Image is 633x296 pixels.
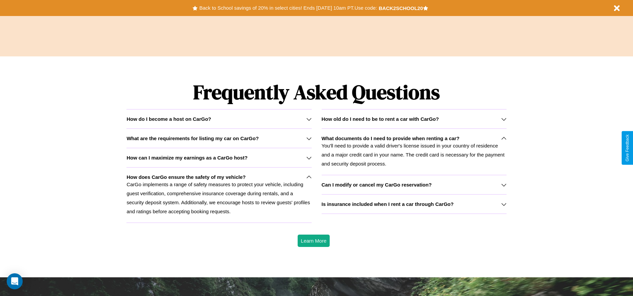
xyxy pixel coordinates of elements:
b: BACK2SCHOOL20 [379,5,423,11]
h3: What documents do I need to provide when renting a car? [322,135,459,141]
h1: Frequently Asked Questions [126,75,506,109]
div: Give Feedback [625,134,630,162]
h3: How do I become a host on CarGo? [126,116,211,122]
h3: Can I modify or cancel my CarGo reservation? [322,182,432,188]
p: CarGo implements a range of safety measures to protect your vehicle, including guest verification... [126,180,311,216]
h3: How old do I need to be to rent a car with CarGo? [322,116,439,122]
button: Learn More [298,235,330,247]
h3: How does CarGo ensure the safety of my vehicle? [126,174,246,180]
div: Open Intercom Messenger [7,273,23,289]
button: Back to School savings of 20% in select cities! Ends [DATE] 10am PT.Use code: [198,3,378,13]
h3: What are the requirements for listing my car on CarGo? [126,135,259,141]
p: You'll need to provide a valid driver's license issued in your country of residence and a major c... [322,141,507,168]
h3: Is insurance included when I rent a car through CarGo? [322,201,454,207]
h3: How can I maximize my earnings as a CarGo host? [126,155,248,161]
